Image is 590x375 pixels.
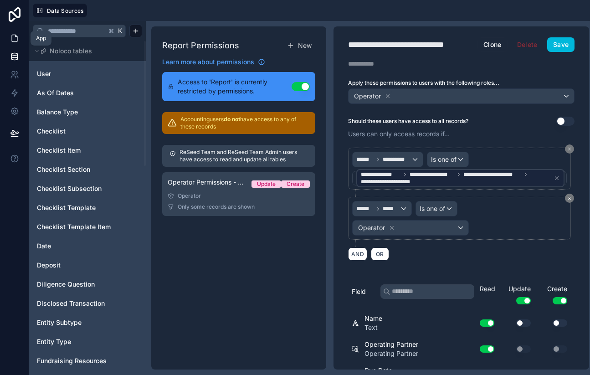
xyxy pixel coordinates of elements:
[37,280,95,289] span: Diligence Question
[180,116,310,130] p: Accounting users have access to any of these records
[50,46,92,56] span: Noloco tables
[33,162,142,177] div: Checklist Section
[364,366,392,375] span: Due Date
[178,203,255,211] span: Only some records are shown
[431,155,457,164] span: Is one of
[37,318,111,327] a: Entity Subtype
[33,105,142,119] div: Balance Type
[37,241,51,251] span: Date
[33,354,142,368] div: Fundraising Resources
[168,192,310,200] div: Operator
[33,220,142,234] div: Checklist Template Item
[178,77,292,96] span: Access to 'Report' is currently restricted by permissions.
[37,184,102,193] span: Checklist Subsection
[162,57,265,67] a: Learn more about permissions
[33,296,142,311] div: Disclosed Transaction
[374,251,386,257] span: OR
[348,88,575,104] button: Operator
[33,239,142,253] div: Date
[348,247,367,261] button: AND
[287,180,304,188] div: Create
[224,116,240,123] strong: do not
[364,340,418,349] span: Operating Partner
[47,7,84,14] span: Data Sources
[37,69,51,78] span: User
[33,277,142,292] div: Diligence Question
[37,299,105,308] span: Disclosed Transaction
[162,39,239,52] h1: Report Permissions
[33,334,142,349] div: Entity Type
[33,124,142,139] div: Checklist
[37,241,111,251] a: Date
[36,35,46,42] div: App
[37,261,111,270] a: Deposit
[33,4,87,17] button: Data Sources
[348,129,575,139] p: Users can only access records if...
[348,79,575,87] label: Apply these permissions to users with the following roles...
[37,203,96,212] span: Checklist Template
[477,37,508,52] button: Clone
[162,57,254,67] span: Learn more about permissions
[37,356,111,365] a: Fundraising Resources
[168,178,244,187] span: Operator Permissions - Reports
[257,180,276,188] div: Update
[33,67,142,81] div: User
[37,337,111,346] a: Entity Type
[37,127,111,136] a: Checklist
[364,323,382,332] span: Text
[352,287,366,296] span: Field
[37,184,111,193] a: Checklist Subsection
[33,258,142,272] div: Deposit
[37,280,111,289] a: Diligence Question
[37,261,61,270] span: Deposit
[37,203,111,212] a: Checklist Template
[37,146,111,155] a: Checklist Item
[298,41,312,50] span: New
[37,127,66,136] span: Checklist
[283,37,315,54] button: New
[180,149,308,163] p: ReSeed Team and ReSeed Team Admin users have access to read and update all tables
[162,172,315,216] a: Operator Permissions - ReportsUpdateCreateOperatorOnly some records are shown
[547,37,575,52] button: Save
[416,201,457,216] button: Is one of
[37,69,111,78] a: User
[364,314,382,323] span: Name
[480,284,498,293] div: Read
[33,200,142,215] div: Checklist Template
[33,45,137,57] button: Noloco tables
[534,284,571,304] div: Create
[364,349,418,358] span: Operating Partner
[37,108,111,117] a: Balance Type
[37,165,90,174] span: Checklist Section
[37,146,81,155] span: Checklist Item
[371,247,389,261] button: OR
[33,315,142,330] div: Entity Subtype
[498,284,534,304] div: Update
[354,92,381,101] span: Operator
[348,118,468,125] label: Should these users have access to all records?
[427,152,469,167] button: Is one of
[33,143,142,158] div: Checklist Item
[117,28,123,34] span: K
[37,88,74,98] span: As Of Dates
[37,108,78,117] span: Balance Type
[37,356,107,365] span: Fundraising Resources
[37,337,71,346] span: Entity Type
[37,88,111,98] a: As Of Dates
[352,220,469,236] button: Operator
[37,318,82,327] span: Entity Subtype
[37,299,111,308] a: Disclosed Transaction
[358,223,385,232] span: Operator
[37,222,111,231] a: Checklist Template Item
[420,204,445,213] span: Is one of
[33,86,142,100] div: As Of Dates
[33,181,142,196] div: Checklist Subsection
[37,165,111,174] a: Checklist Section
